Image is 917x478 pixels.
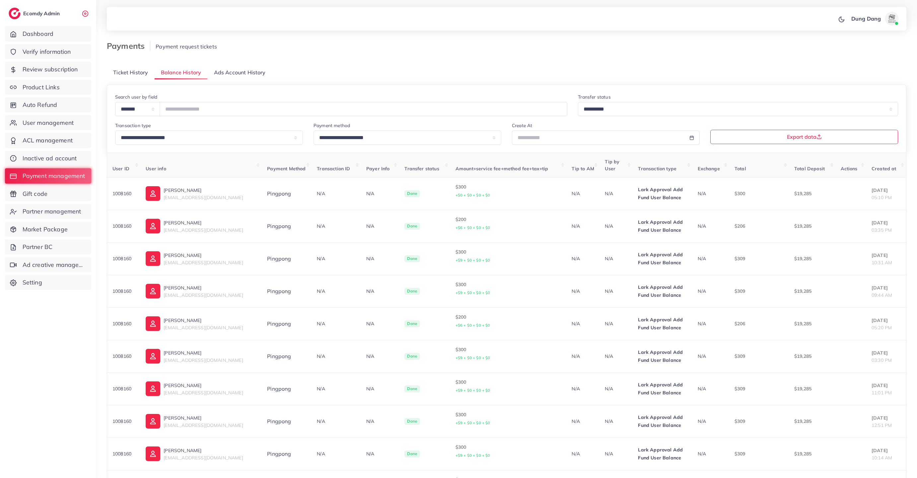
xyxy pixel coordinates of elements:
[164,292,243,298] span: [EMAIL_ADDRESS][DOMAIN_NAME]
[5,44,91,59] a: Verify information
[23,119,74,127] span: User management
[146,166,166,172] span: User info
[5,239,91,255] a: Partner BC
[456,183,561,199] p: $300
[794,320,830,328] p: $19,285
[112,352,135,360] p: 1008160
[872,186,901,194] p: [DATE]
[456,313,561,329] p: $200
[112,320,135,328] p: 1008160
[698,191,706,197] span: N/A
[164,195,243,200] span: [EMAIL_ADDRESS][DOMAIN_NAME]
[112,287,135,295] p: 1008160
[735,385,784,393] p: $309
[404,288,420,295] span: Done
[146,251,160,266] img: ic-user-info.36bf1079.svg
[638,251,687,267] p: Lark Approval Add Fund User Balance
[5,168,91,184] a: Payment management
[164,455,243,461] span: [EMAIL_ADDRESS][DOMAIN_NAME]
[735,190,784,198] p: $300
[794,385,830,393] p: $19,285
[404,166,439,172] span: Transfer status
[5,133,91,148] a: ACL management
[146,349,160,363] img: ic-user-info.36bf1079.svg
[267,418,306,425] div: Pingpong
[112,222,135,230] p: 1008160
[267,166,306,172] span: Payment Method
[5,222,91,237] a: Market Package
[164,284,243,292] p: [PERSON_NAME]
[366,166,390,172] span: Payer Info
[872,227,892,233] span: 03:35 PM
[638,348,687,364] p: Lark Approval Add Fund User Balance
[572,255,594,263] p: N/A
[512,122,532,129] label: Create At
[404,385,420,393] span: Done
[456,280,561,297] p: $300
[23,172,85,180] span: Payment management
[5,115,91,130] a: User management
[794,287,830,295] p: $19,285
[366,287,394,295] p: N/A
[404,255,420,263] span: Done
[164,422,243,428] span: [EMAIL_ADDRESS][DOMAIN_NAME]
[107,41,150,51] h3: Payments
[146,219,160,233] img: ic-user-info.36bf1079.svg
[161,69,201,76] span: Balance History
[23,83,60,92] span: Product Links
[112,385,135,393] p: 1008160
[572,417,594,425] p: N/A
[404,223,420,230] span: Done
[794,352,830,360] p: $19,285
[164,251,243,259] p: [PERSON_NAME]
[456,388,490,393] small: +$9 + $0 + $0 + $0
[23,136,73,145] span: ACL management
[872,446,901,454] p: [DATE]
[404,190,420,198] span: Done
[638,218,687,234] p: Lark Approval Add Fund User Balance
[735,417,784,425] p: $309
[456,323,490,328] small: +$6 + $0 + $0 + $0
[638,446,687,462] p: Lark Approval Add Fund User Balance
[848,12,901,25] a: Dung Dangavatar
[23,190,47,198] span: Gift code
[605,320,627,328] p: N/A
[164,414,243,422] p: [PERSON_NAME]
[366,255,394,263] p: N/A
[872,390,892,396] span: 11:01 PM
[23,65,78,74] span: Review subscription
[164,357,243,363] span: [EMAIL_ADDRESS][DOMAIN_NAME]
[638,316,687,332] p: Lark Approval Add Fund User Balance
[5,26,91,41] a: Dashboard
[366,352,394,360] p: N/A
[317,386,325,392] span: N/A
[5,204,91,219] a: Partner management
[872,251,901,259] p: [DATE]
[317,288,325,294] span: N/A
[735,287,784,295] p: $309
[638,381,687,397] p: Lark Approval Add Fund User Balance
[710,130,898,144] button: Export data
[872,195,892,200] span: 05:10 PM
[23,47,71,56] span: Verify information
[572,385,594,393] p: N/A
[638,413,687,429] p: Lark Approval Add Fund User Balance
[146,414,160,429] img: ic-user-info.36bf1079.svg
[366,190,394,198] p: N/A
[146,446,160,461] img: ic-user-info.36bf1079.svg
[314,122,350,129] label: Payment method
[317,256,325,262] span: N/A
[698,223,706,229] span: N/A
[794,255,830,263] p: $19,285
[735,352,784,360] p: $309
[698,166,720,172] span: Exchange
[605,417,627,425] p: N/A
[164,325,243,331] span: [EMAIL_ADDRESS][DOMAIN_NAME]
[851,15,881,23] p: Dung Dang
[794,222,830,230] p: $19,285
[23,101,57,109] span: Auto Refund
[456,225,490,230] small: +$6 + $0 + $0 + $0
[267,222,306,230] div: Pingpong
[267,450,306,458] div: Pingpong
[115,122,151,129] label: Transaction type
